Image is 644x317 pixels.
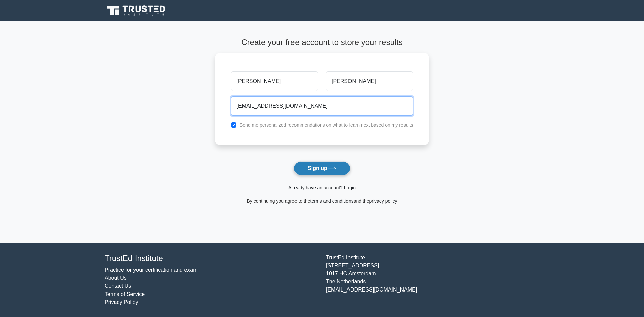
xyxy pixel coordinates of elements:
[310,198,354,204] a: terms and conditions
[326,71,413,91] input: Last name
[322,254,543,306] div: TrustEd Institute [STREET_ADDRESS] 1017 HC Amsterdam The Netherlands [EMAIL_ADDRESS][DOMAIN_NAME]
[105,299,138,305] a: Privacy Policy
[105,254,318,263] h4: TrustEd Institute
[231,96,413,116] input: Email
[105,291,145,297] a: Terms of Service
[105,283,131,289] a: Contact Us
[294,161,350,175] button: Sign up
[215,38,429,47] h4: Create your free account to store your results
[211,197,433,205] div: By continuing you agree to the and the
[239,122,413,128] label: Send me personalized recommendations on what to learn next based on my results
[231,71,318,91] input: First name
[288,185,356,190] a: Already have an account? Login
[105,275,127,281] a: About Us
[105,267,198,273] a: Practice for your certification and exam
[369,198,397,204] a: privacy policy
